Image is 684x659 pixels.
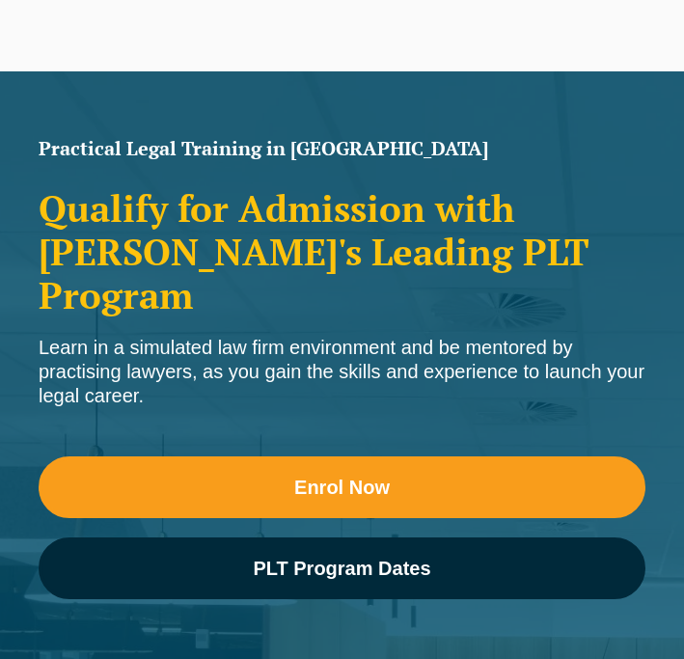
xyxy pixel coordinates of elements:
[39,537,645,599] a: PLT Program Dates
[39,187,645,316] h2: Qualify for Admission with [PERSON_NAME]'s Leading PLT Program
[39,139,645,158] h1: Practical Legal Training in [GEOGRAPHIC_DATA]
[39,336,645,408] div: Learn in a simulated law firm environment and be mentored by practising lawyers, as you gain the ...
[39,456,645,518] a: Enrol Now
[253,559,430,578] span: PLT Program Dates
[294,478,390,497] span: Enrol Now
